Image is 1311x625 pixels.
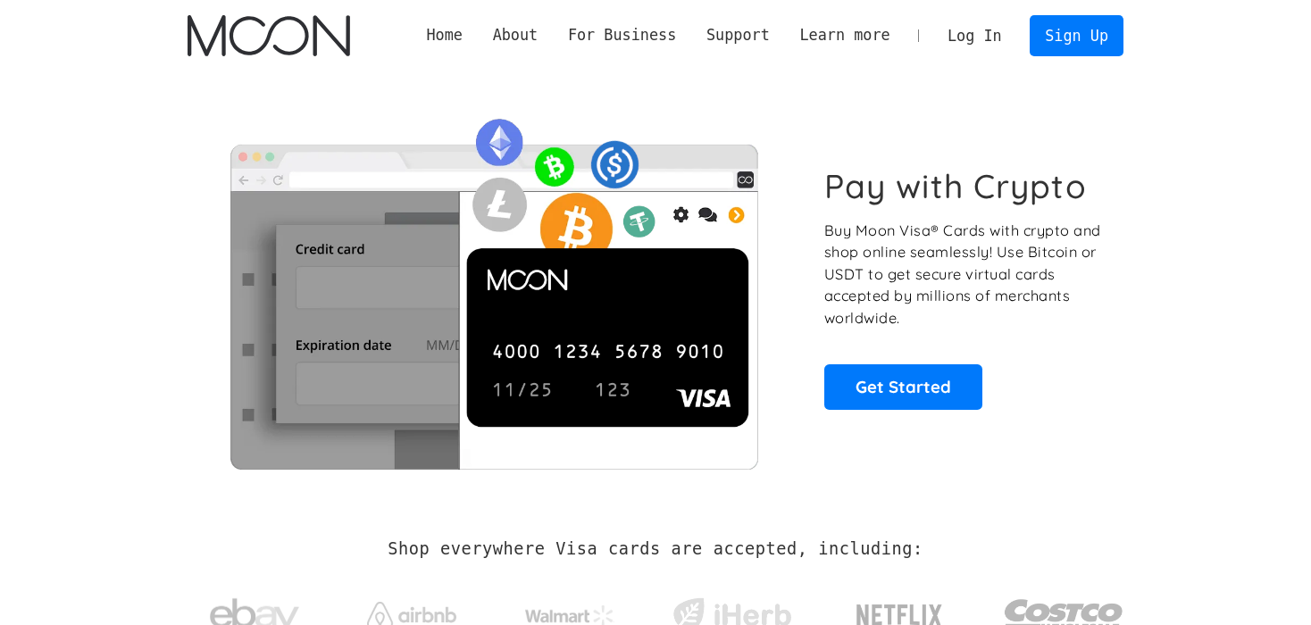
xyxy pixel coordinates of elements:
[188,15,349,56] a: home
[799,24,889,46] div: Learn more
[824,220,1104,329] p: Buy Moon Visa® Cards with crypto and shop online seamlessly! Use Bitcoin or USDT to get secure vi...
[388,539,923,559] h2: Shop everywhere Visa cards are accepted, including:
[493,24,539,46] div: About
[188,15,349,56] img: Moon Logo
[691,24,784,46] div: Support
[932,16,1016,55] a: Log In
[824,364,982,409] a: Get Started
[706,24,770,46] div: Support
[412,24,478,46] a: Home
[824,166,1087,206] h1: Pay with Crypto
[785,24,906,46] div: Learn more
[478,24,553,46] div: About
[568,24,676,46] div: For Business
[1030,15,1123,55] a: Sign Up
[553,24,691,46] div: For Business
[188,106,799,469] img: Moon Cards let you spend your crypto anywhere Visa is accepted.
